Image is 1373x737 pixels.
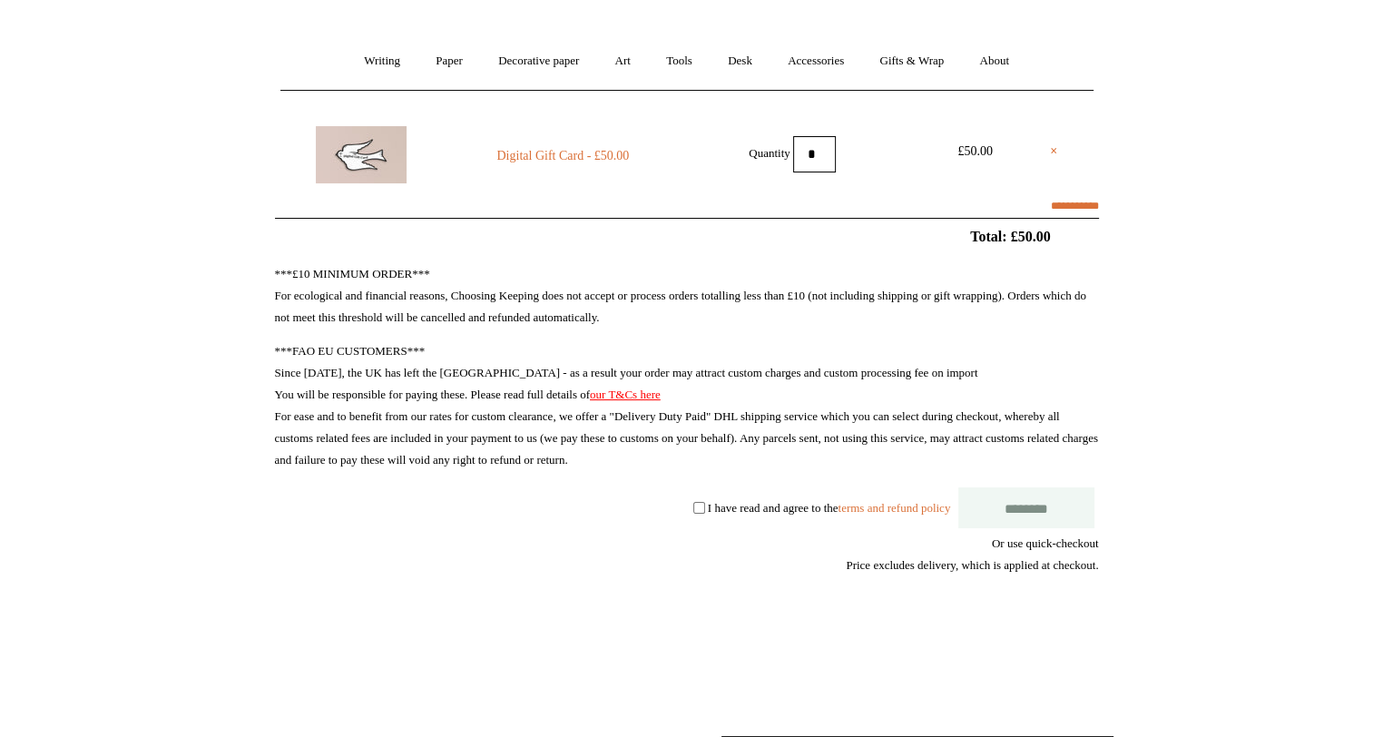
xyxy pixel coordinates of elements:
div: Price excludes delivery, which is applied at checkout. [275,555,1099,576]
a: Decorative paper [482,37,595,85]
h2: Total: £50.00 [233,228,1141,245]
label: I have read and agree to the [708,500,950,514]
a: Gifts & Wrap [863,37,960,85]
a: Tools [650,37,709,85]
a: terms and refund policy [838,500,950,514]
a: × [1050,141,1057,162]
a: Writing [348,37,417,85]
p: ***FAO EU CUSTOMERS*** Since [DATE], the UK has left the [GEOGRAPHIC_DATA] - as a result your ord... [275,340,1099,471]
a: Digital Gift Card - £50.00 [439,145,686,167]
div: Or use quick-checkout [275,533,1099,576]
p: ***£10 MINIMUM ORDER*** For ecological and financial reasons, Choosing Keeping does not accept or... [275,263,1099,329]
a: Desk [711,37,769,85]
a: our T&Cs here [590,388,661,401]
a: Accessories [771,37,860,85]
img: Digital Gift Card - £50.00 [316,126,407,183]
label: Quantity [749,145,790,159]
iframe: PayPal-paypal [963,642,1099,691]
div: £50.00 [935,141,1016,162]
a: Art [599,37,647,85]
a: Paper [419,37,479,85]
a: About [963,37,1025,85]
